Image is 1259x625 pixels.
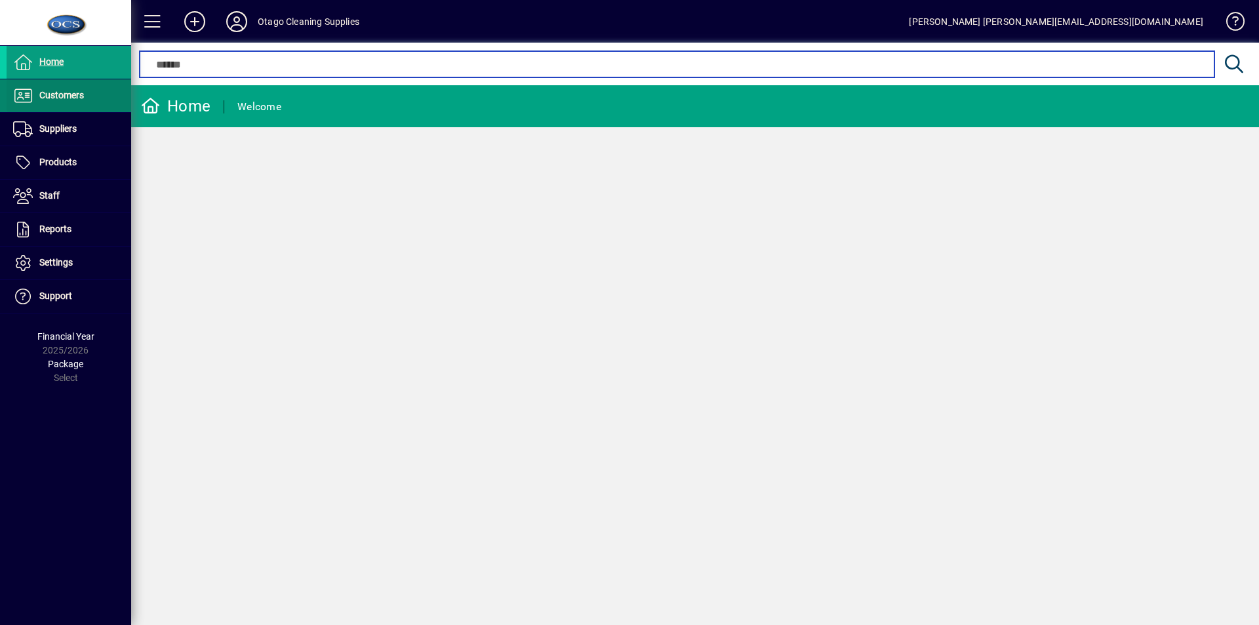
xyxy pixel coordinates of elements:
[39,123,77,134] span: Suppliers
[39,291,72,301] span: Support
[39,90,84,100] span: Customers
[39,56,64,67] span: Home
[39,157,77,167] span: Products
[39,190,60,201] span: Staff
[7,180,131,212] a: Staff
[7,79,131,112] a: Customers
[216,10,258,33] button: Profile
[141,96,210,117] div: Home
[39,257,73,268] span: Settings
[7,146,131,179] a: Products
[909,11,1203,32] div: [PERSON_NAME] [PERSON_NAME][EMAIL_ADDRESS][DOMAIN_NAME]
[37,331,94,342] span: Financial Year
[237,96,281,117] div: Welcome
[7,213,131,246] a: Reports
[174,10,216,33] button: Add
[39,224,71,234] span: Reports
[48,359,83,369] span: Package
[1216,3,1243,45] a: Knowledge Base
[7,247,131,279] a: Settings
[7,280,131,313] a: Support
[7,113,131,146] a: Suppliers
[258,11,359,32] div: Otago Cleaning Supplies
